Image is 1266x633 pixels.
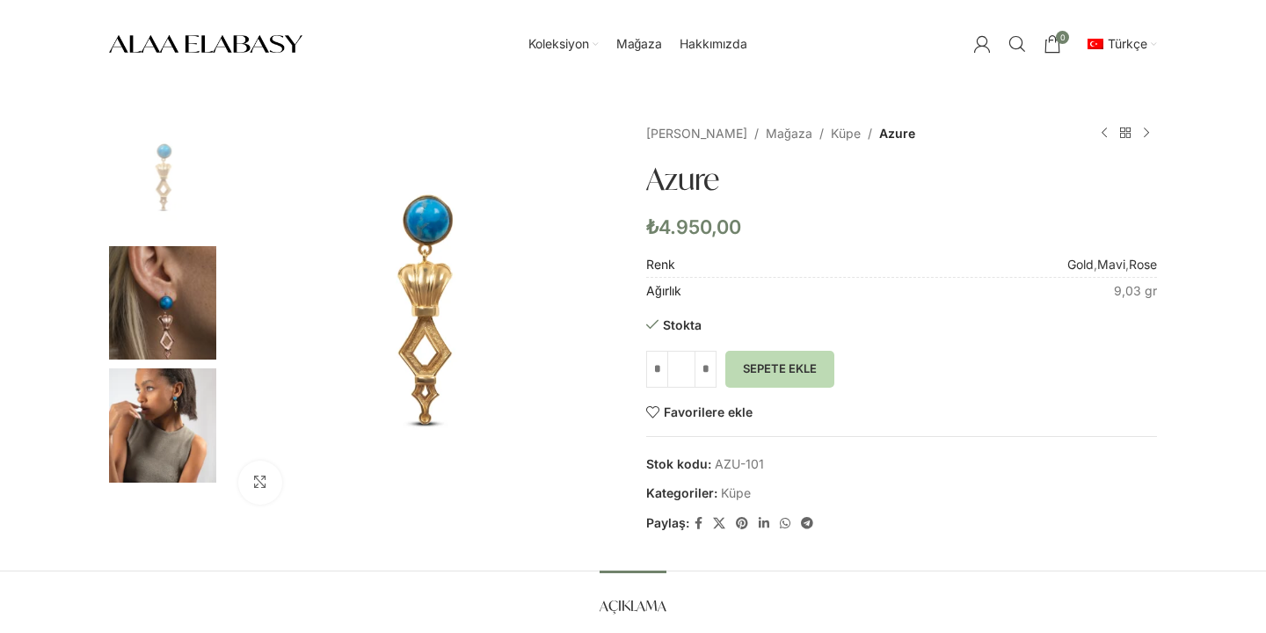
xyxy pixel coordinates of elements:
[528,26,599,62] a: Koleksiyon
[715,456,764,471] span: AZU-101
[725,351,834,388] button: Sepete Ekle
[600,597,666,615] span: Açıklama
[646,215,658,238] span: ₺
[109,368,216,483] img: Azure - Görsel 3
[311,26,964,62] div: Ana yönlendirici
[646,256,1157,300] table: Ürün Ayrıntıları
[528,36,589,53] span: Koleksiyon
[1074,26,1166,62] div: İkincil navigasyon
[646,405,753,418] a: Favorilere ekle
[109,246,216,360] img: Azure - Görsel 2
[646,256,675,273] span: Renk
[708,512,731,535] a: X social link
[1067,256,1157,273] td: , ,
[1000,26,1035,62] a: Arama
[775,512,796,535] a: WhatsApp sosyal bağlantısı
[831,124,861,143] a: Küpe
[1035,26,1070,62] a: 0
[1094,123,1115,144] a: Önceki ürün
[1136,123,1157,144] a: Sonraki ürün
[796,512,819,535] a: Telegram sosyal medya linki
[1129,257,1157,272] a: Rose
[646,485,717,500] span: Kategoriler:
[646,317,1157,333] p: Stokta
[1056,31,1069,44] span: 0
[646,124,747,143] a: [PERSON_NAME]
[1097,257,1125,272] a: Mavi
[680,26,747,62] a: Hakkımızda
[646,513,689,533] span: Paylaş:
[109,123,216,237] img: Azure
[689,512,708,535] a: Facebook sosyal bağlantısı
[731,512,753,535] a: Pinterest sosyal bağlantısı
[1083,26,1157,62] a: tr_TRTürkçe
[1067,257,1094,272] a: Gold
[753,512,775,535] a: Linkedin sosyal bağlantısı
[680,36,747,53] span: Hakkımızda
[646,215,741,238] bdi: 4.950,00
[721,485,751,500] a: Küpe
[616,36,663,53] span: Mağaza
[646,456,711,471] span: Stok kodu:
[664,406,753,418] span: Favorilere ekle
[1088,39,1103,49] img: Türkçe
[646,282,681,300] span: Ağırlık
[616,26,663,62] a: Mağaza
[1108,36,1147,51] span: Türkçe
[1114,282,1157,300] p: 9,03 gr
[109,491,216,606] img: Azure - Görsel 4
[109,35,302,50] a: Site logo
[646,162,1157,198] h1: Azure
[646,123,1076,144] nav: Breadcrumb
[668,351,695,388] input: Ürün miktarı
[766,124,812,143] a: Mağaza
[879,124,915,143] span: Azure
